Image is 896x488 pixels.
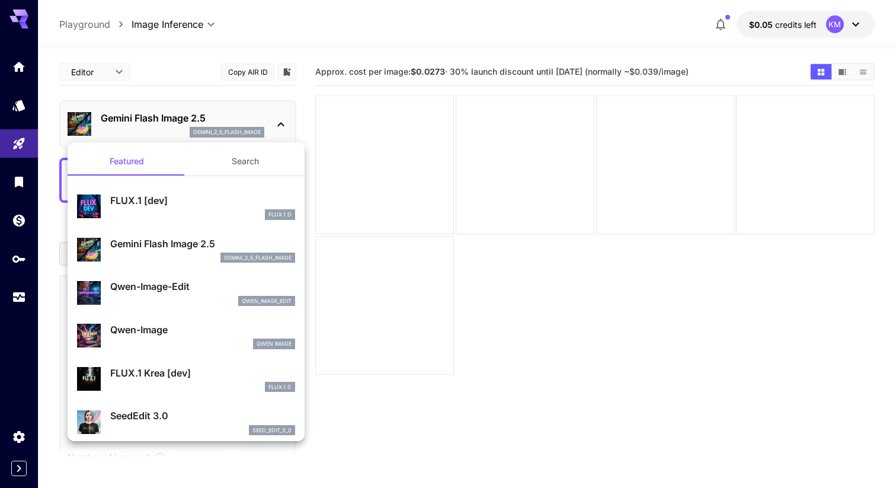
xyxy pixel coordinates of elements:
[110,279,295,294] p: Qwen-Image-Edit
[77,232,295,268] div: Gemini Flash Image 2.5gemini_2_5_flash_image
[110,237,295,251] p: Gemini Flash Image 2.5
[268,210,292,219] p: FLUX.1 D
[186,147,305,176] button: Search
[252,426,292,435] p: seed_edit_3_0
[257,340,292,348] p: Qwen Image
[110,323,295,337] p: Qwen-Image
[68,147,186,176] button: Featured
[242,297,292,305] p: qwen_image_edit
[77,189,295,225] div: FLUX.1 [dev]FLUX.1 D
[110,366,295,380] p: FLUX.1 Krea [dev]
[110,193,295,208] p: FLUX.1 [dev]
[77,318,295,354] div: Qwen-ImageQwen Image
[110,409,295,423] p: SeedEdit 3.0
[77,404,295,440] div: SeedEdit 3.0seed_edit_3_0
[224,254,292,262] p: gemini_2_5_flash_image
[77,275,295,311] div: Qwen-Image-Editqwen_image_edit
[268,383,292,391] p: FLUX.1 D
[77,361,295,397] div: FLUX.1 Krea [dev]FLUX.1 D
